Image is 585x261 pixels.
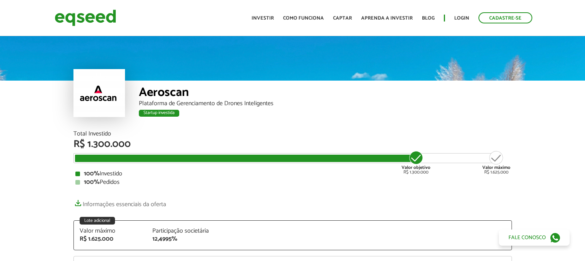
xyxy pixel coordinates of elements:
[361,16,413,21] a: Aprenda a investir
[73,197,166,208] a: Informações essenciais da oferta
[80,217,115,225] div: Lote adicional
[73,139,512,149] div: R$ 1.300.000
[482,150,510,175] div: R$ 1.625.000
[75,179,510,185] div: Pedidos
[152,228,214,234] div: Participação societária
[152,236,214,242] div: 12,4995%
[499,230,570,246] a: Fale conosco
[422,16,435,21] a: Blog
[55,8,116,28] img: EqSeed
[402,164,430,171] strong: Valor objetivo
[80,228,141,234] div: Valor máximo
[333,16,352,21] a: Captar
[139,110,179,117] div: Startup investida
[482,164,510,171] strong: Valor máximo
[139,86,512,101] div: Aeroscan
[478,12,532,23] a: Cadastre-se
[84,168,100,179] strong: 100%
[402,150,430,175] div: R$ 1.300.000
[139,101,512,107] div: Plataforma de Gerenciamento de Drones Inteligentes
[283,16,324,21] a: Como funciona
[80,236,141,242] div: R$ 1.625.000
[454,16,469,21] a: Login
[75,171,510,177] div: Investido
[84,177,100,187] strong: 100%
[252,16,274,21] a: Investir
[73,131,512,137] div: Total Investido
